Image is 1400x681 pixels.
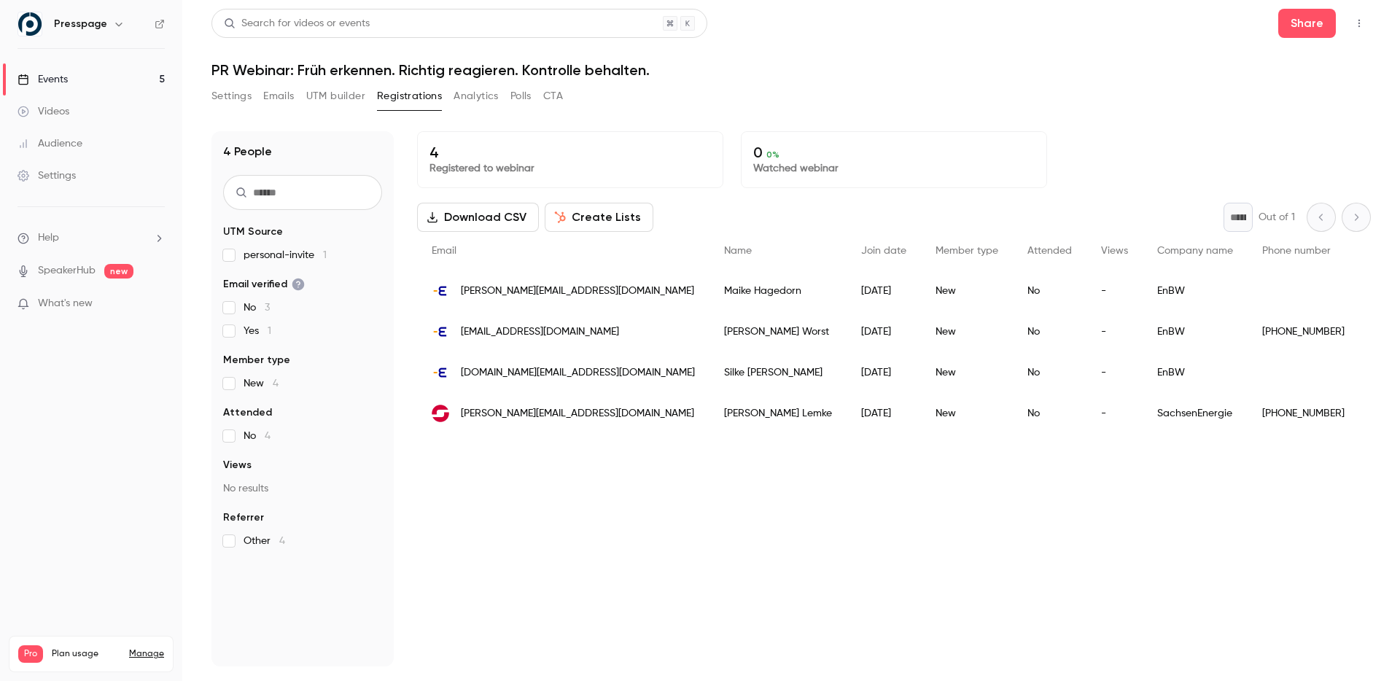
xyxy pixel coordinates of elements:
[1027,246,1072,256] span: Attended
[510,85,532,108] button: Polls
[52,648,120,660] span: Plan usage
[244,429,271,443] span: No
[1157,246,1233,256] span: Company name
[223,143,272,160] h1: 4 People
[306,85,365,108] button: UTM builder
[921,311,1013,352] div: New
[268,326,271,336] span: 1
[454,85,499,108] button: Analytics
[265,431,271,441] span: 4
[54,17,107,31] h6: Presspage
[223,225,382,548] section: facet-groups
[461,284,694,299] span: [PERSON_NAME][EMAIL_ADDRESS][DOMAIN_NAME]
[1248,311,1359,352] div: [PHONE_NUMBER]
[223,277,305,292] span: Email verified
[753,144,1035,161] p: 0
[921,271,1013,311] div: New
[921,393,1013,434] div: New
[709,393,847,434] div: [PERSON_NAME] Lemke
[432,246,456,256] span: Email
[244,248,327,262] span: personal-invite
[753,161,1035,176] p: Watched webinar
[18,12,42,36] img: Presspage
[1143,393,1248,434] div: SachsenEnergie
[432,405,449,422] img: sachsenenergie.de
[461,365,695,381] span: [DOMAIN_NAME][EMAIL_ADDRESS][DOMAIN_NAME]
[766,149,779,160] span: 0 %
[1101,246,1128,256] span: Views
[847,352,921,393] div: [DATE]
[709,271,847,311] div: Maike Hagedorn
[17,230,165,246] li: help-dropdown-opener
[223,405,272,420] span: Attended
[432,323,449,340] img: enbw.com
[432,282,449,300] img: enbw.com
[432,364,449,381] img: enbw.com
[847,311,921,352] div: [DATE]
[1013,311,1086,352] div: No
[17,136,82,151] div: Audience
[224,16,370,31] div: Search for videos or events
[543,85,563,108] button: CTA
[223,225,283,239] span: UTM Source
[1086,271,1143,311] div: -
[429,161,711,176] p: Registered to webinar
[861,246,906,256] span: Join date
[104,264,133,279] span: new
[417,203,539,232] button: Download CSV
[17,72,68,87] div: Events
[223,353,290,367] span: Member type
[936,246,998,256] span: Member type
[17,104,69,119] div: Videos
[17,168,76,183] div: Settings
[223,481,382,496] p: No results
[709,311,847,352] div: [PERSON_NAME] Worst
[847,271,921,311] div: [DATE]
[244,300,270,315] span: No
[1086,393,1143,434] div: -
[1248,393,1359,434] div: [PHONE_NUMBER]
[1259,210,1295,225] p: Out of 1
[921,352,1013,393] div: New
[1013,393,1086,434] div: No
[847,393,921,434] div: [DATE]
[147,297,165,311] iframe: Noticeable Trigger
[1086,311,1143,352] div: -
[461,406,694,421] span: [PERSON_NAME][EMAIL_ADDRESS][DOMAIN_NAME]
[265,303,270,313] span: 3
[244,324,271,338] span: Yes
[211,61,1371,79] h1: PR Webinar: Früh erkennen. Richtig reagieren. Kontrolle behalten.
[724,246,752,256] span: Name
[545,203,653,232] button: Create Lists
[1086,352,1143,393] div: -
[1278,9,1336,38] button: Share
[429,144,711,161] p: 4
[211,85,252,108] button: Settings
[377,85,442,108] button: Registrations
[1262,246,1331,256] span: Phone number
[461,324,619,340] span: [EMAIL_ADDRESS][DOMAIN_NAME]
[1013,352,1086,393] div: No
[244,376,279,391] span: New
[38,263,96,279] a: SpeakerHub
[18,645,43,663] span: Pro
[273,378,279,389] span: 4
[223,510,264,525] span: Referrer
[129,648,164,660] a: Manage
[38,296,93,311] span: What's new
[244,534,285,548] span: Other
[709,352,847,393] div: Silke [PERSON_NAME]
[1143,352,1248,393] div: EnBW
[263,85,294,108] button: Emails
[38,230,59,246] span: Help
[1013,271,1086,311] div: No
[279,536,285,546] span: 4
[323,250,327,260] span: 1
[223,458,252,472] span: Views
[1143,311,1248,352] div: EnBW
[1143,271,1248,311] div: EnBW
